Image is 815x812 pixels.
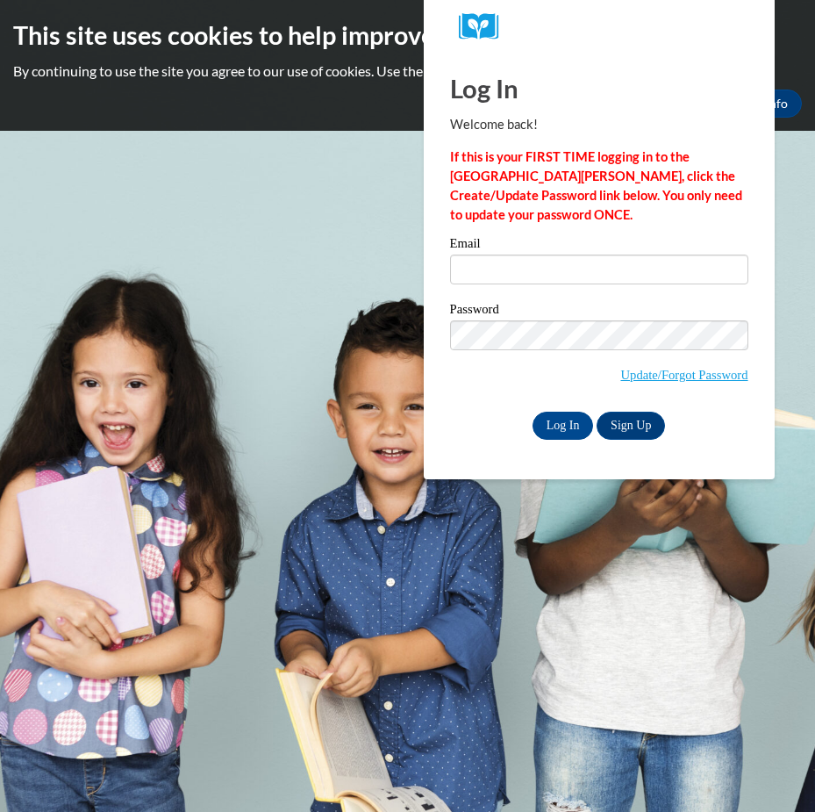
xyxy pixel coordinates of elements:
label: Password [450,303,748,320]
label: Email [450,237,748,255]
a: Sign Up [597,412,665,440]
h1: Log In [450,70,748,106]
input: Log In [533,412,594,440]
p: By continuing to use the site you agree to our use of cookies. Use the ‘More info’ button to read... [13,61,802,81]
h2: This site uses cookies to help improve your learning experience. [13,18,802,53]
a: COX Campus [459,13,740,40]
p: Welcome back! [450,115,748,134]
a: Update/Forgot Password [620,368,747,382]
img: Logo brand [459,13,511,40]
strong: If this is your FIRST TIME logging in to the [GEOGRAPHIC_DATA][PERSON_NAME], click the Create/Upd... [450,149,742,222]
